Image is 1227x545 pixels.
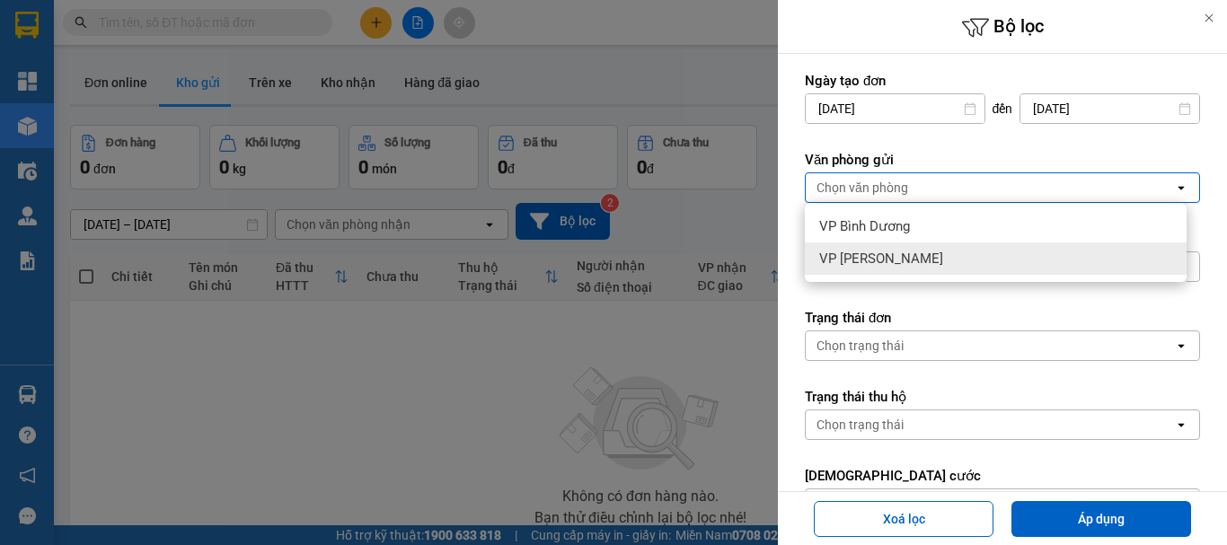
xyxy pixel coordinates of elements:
div: Chọn trạng thái [817,416,904,434]
ul: Menu [805,203,1187,282]
svg: open [1174,180,1188,195]
span: VP Bình Dương [819,217,910,235]
div: Chọn văn phòng [817,179,908,197]
label: Văn phòng gửi [805,151,1200,169]
div: Chọn trạng thái [817,337,904,355]
label: Ngày tạo đơn [805,72,1200,90]
label: Trạng thái thu hộ [805,388,1200,406]
span: VP [PERSON_NAME] [819,250,943,268]
svg: open [1174,338,1188,353]
input: Select a date. [806,94,984,123]
span: đến [993,100,1013,118]
h6: Bộ lọc [778,13,1227,41]
label: [DEMOGRAPHIC_DATA] cước [805,467,1200,485]
input: Select a date. [1020,94,1199,123]
button: Áp dụng [1011,501,1191,537]
svg: open [1174,418,1188,432]
label: Trạng thái đơn [805,309,1200,327]
button: Xoá lọc [814,501,993,537]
